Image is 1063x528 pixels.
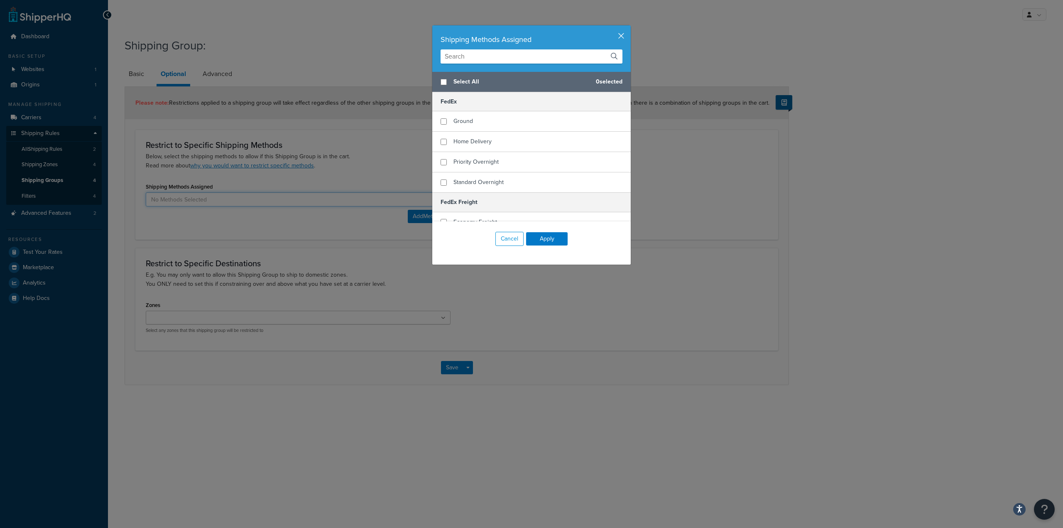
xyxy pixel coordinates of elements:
span: Home Delivery [453,137,492,146]
input: Search [441,49,622,64]
span: Ground [453,117,473,125]
button: Cancel [495,232,524,246]
button: Apply [526,232,568,246]
span: Standard Overnight [453,178,504,187]
span: Economy Freight [453,218,497,226]
h5: FedEx Freight [432,192,631,212]
span: Select All [453,76,589,88]
h5: FedEx [432,92,631,111]
div: 0 selected [432,72,631,92]
span: Priority Overnight [453,157,499,166]
div: Shipping Methods Assigned [441,34,622,45]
